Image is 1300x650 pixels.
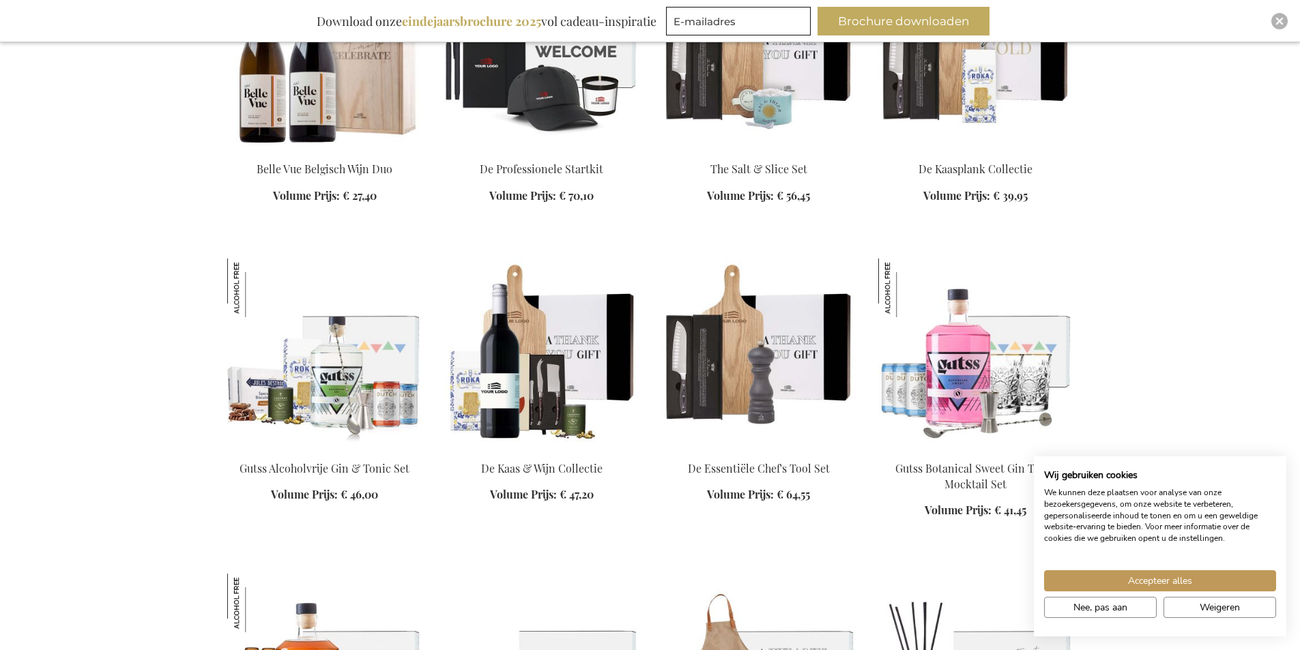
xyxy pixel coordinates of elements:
span: € 41,45 [994,503,1026,517]
span: Nee, pas aan [1073,600,1127,615]
img: Gutss Cuba Libre Mocktail Set [227,574,286,632]
button: Pas cookie voorkeuren aan [1044,597,1157,618]
a: De Kaas & Wijn Collectie [444,444,639,457]
span: Volume Prijs: [490,487,557,501]
span: € 70,10 [559,188,594,203]
a: Volume Prijs: € 39,95 [923,188,1028,204]
img: Gutss Botanical Sweet Gin Tonic Mocktail Set [878,258,937,317]
a: Volume Prijs: € 64,55 [707,487,810,503]
span: Volume Prijs: [707,188,774,203]
span: Weigeren [1200,600,1240,615]
a: The Professional Starter Kit [444,145,639,158]
a: De Kaasplank Collectie [919,162,1032,176]
a: De Professionele Startkit [480,162,603,176]
a: The Salt & Slice Set Exclusive Business Gift [661,145,856,158]
span: Volume Prijs: [273,188,340,203]
span: Volume Prijs: [489,188,556,203]
h2: Wij gebruiken cookies [1044,469,1276,482]
div: Close [1271,13,1288,29]
button: Accepteer alle cookies [1044,570,1276,591]
img: De Kaas & Wijn Collectie [444,258,639,449]
button: Alle cookies weigeren [1164,597,1276,618]
span: € 64,55 [777,487,810,501]
span: € 39,95 [993,188,1028,203]
a: Gutss Alcoholvrije Gin & Tonic Set [240,461,409,475]
button: Brochure downloaden [818,7,990,35]
a: Belle Vue Belgisch Wijn Duo [227,145,422,158]
a: The Salt & Slice Set [710,162,807,176]
a: De Kaas & Wijn Collectie [481,461,603,475]
span: € 27,40 [343,188,377,203]
a: The Cheese Board Collection [878,145,1073,158]
img: Gutss Non-Alcoholic Gin & Tonic Set [227,258,422,449]
span: Volume Prijs: [923,188,990,203]
a: Gutss Botanical Sweet Gin Tonic Mocktail Set [895,461,1056,491]
b: eindejaarsbrochure 2025 [402,13,541,29]
a: Volume Prijs: € 41,45 [925,503,1026,518]
img: Gutss Botanical Sweet Gin Tonic Mocktail Set [878,258,1073,449]
a: Gutss Botanical Sweet Gin Tonic Mocktail Set Gutss Botanical Sweet Gin Tonic Mocktail Set [878,444,1073,457]
a: Volume Prijs: € 47,20 [490,487,594,503]
span: Volume Prijs: [707,487,774,501]
a: Belle Vue Belgisch Wijn Duo [257,162,392,176]
a: Gutss Non-Alcoholic Gin & Tonic Set Gutss Alcoholvrije Gin & Tonic Set [227,444,422,457]
a: Volume Prijs: € 70,10 [489,188,594,204]
a: De Essentiële Chef's Tool Set [688,461,830,475]
img: Gutss Alcoholvrije Gin & Tonic Set [227,258,286,317]
p: We kunnen deze plaatsen voor analyse van onze bezoekersgegevens, om onze website te verbeteren, g... [1044,487,1276,544]
a: De Essentiële Chef's Tool Set [661,444,856,457]
img: De Essentiële Chef's Tool Set [661,258,856,449]
div: Download onze vol cadeau-inspiratie [310,7,663,35]
span: € 56,45 [777,188,810,203]
span: Accepteer alles [1128,574,1192,588]
span: Volume Prijs: [271,487,338,501]
img: Close [1275,17,1284,25]
input: E-mailadres [666,7,811,35]
span: Volume Prijs: [925,503,992,517]
span: € 46,00 [341,487,378,501]
form: marketing offers and promotions [666,7,815,40]
a: Volume Prijs: € 56,45 [707,188,810,204]
a: Volume Prijs: € 46,00 [271,487,378,503]
span: € 47,20 [560,487,594,501]
a: Volume Prijs: € 27,40 [273,188,377,204]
